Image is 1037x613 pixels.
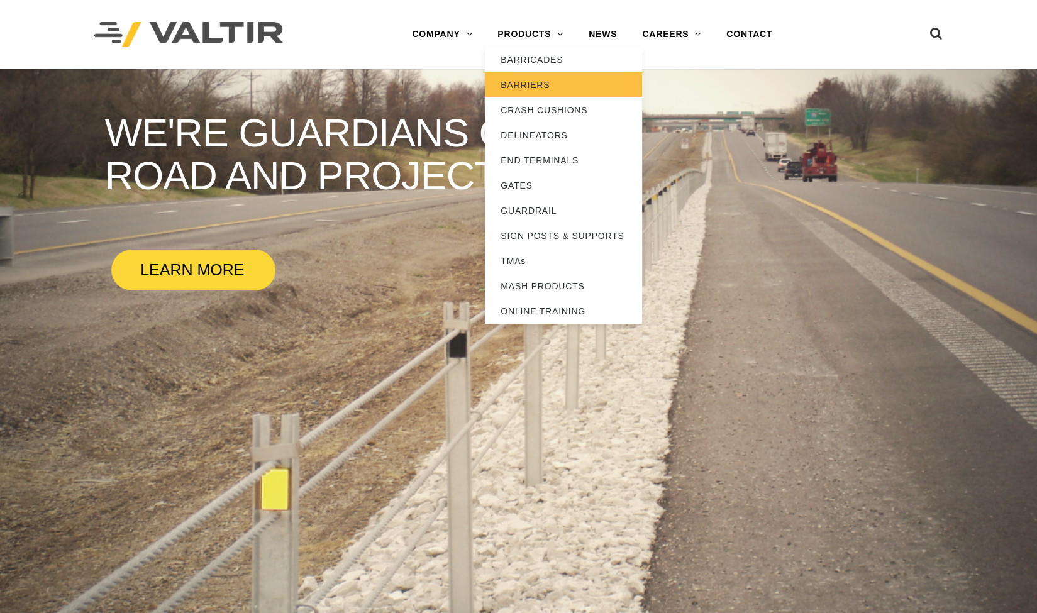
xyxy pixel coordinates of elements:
img: Valtir [94,22,283,48]
a: END TERMINALS [485,148,642,173]
a: GATES [485,173,642,198]
a: COMPANY [399,22,485,47]
a: CRASH CUSHIONS [485,97,642,123]
a: CAREERS [629,22,714,47]
a: ONLINE TRAINING [485,299,642,324]
a: BARRICADES [485,47,642,72]
a: NEWS [576,22,629,47]
a: PRODUCTS [485,22,576,47]
a: GUARDRAIL [485,198,642,223]
a: LEARN MORE [111,250,275,290]
a: BARRIERS [485,72,642,97]
a: SIGN POSTS & SUPPORTS [485,223,642,248]
a: DELINEATORS [485,123,642,148]
a: CONTACT [714,22,785,47]
a: MASH PRODUCTS [485,273,642,299]
rs-layer: WE'RE guardians of the road and project. [105,111,661,213]
a: TMAs [485,248,642,273]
